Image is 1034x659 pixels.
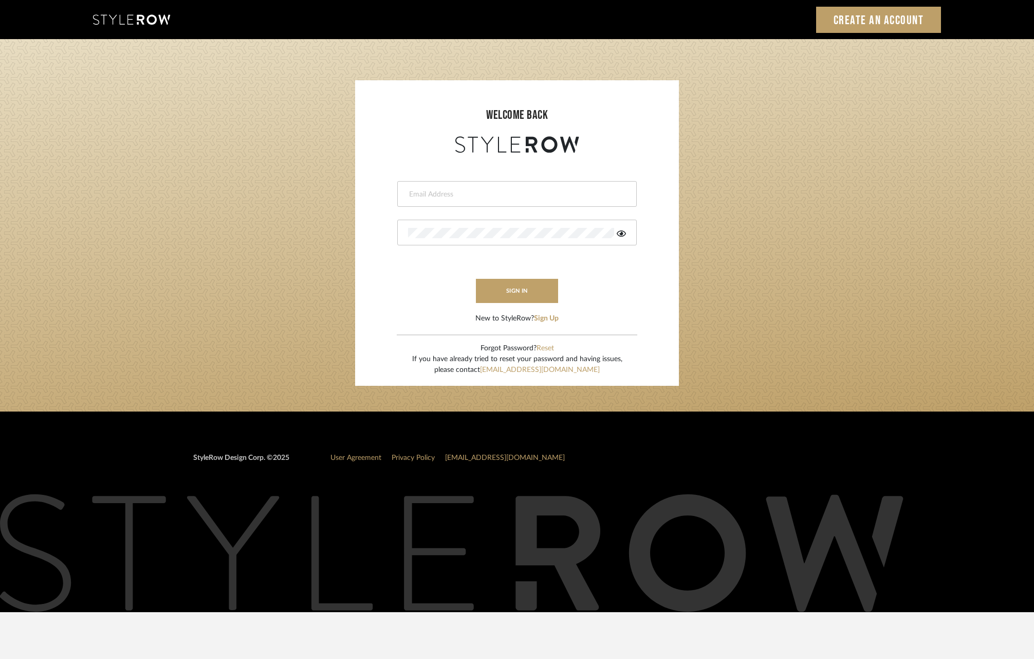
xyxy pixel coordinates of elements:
[816,7,941,33] a: Create an Account
[534,313,559,324] button: Sign Up
[412,354,622,376] div: If you have already tried to reset your password and having issues, please contact
[475,313,559,324] div: New to StyleRow?
[392,454,435,461] a: Privacy Policy
[330,454,381,461] a: User Agreement
[445,454,565,461] a: [EMAIL_ADDRESS][DOMAIN_NAME]
[480,366,600,373] a: [EMAIL_ADDRESS][DOMAIN_NAME]
[537,343,554,354] button: Reset
[193,453,289,472] div: StyleRow Design Corp. ©2025
[408,189,623,200] input: Email Address
[365,106,669,124] div: welcome back
[412,343,622,354] div: Forgot Password?
[476,279,558,303] button: sign in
